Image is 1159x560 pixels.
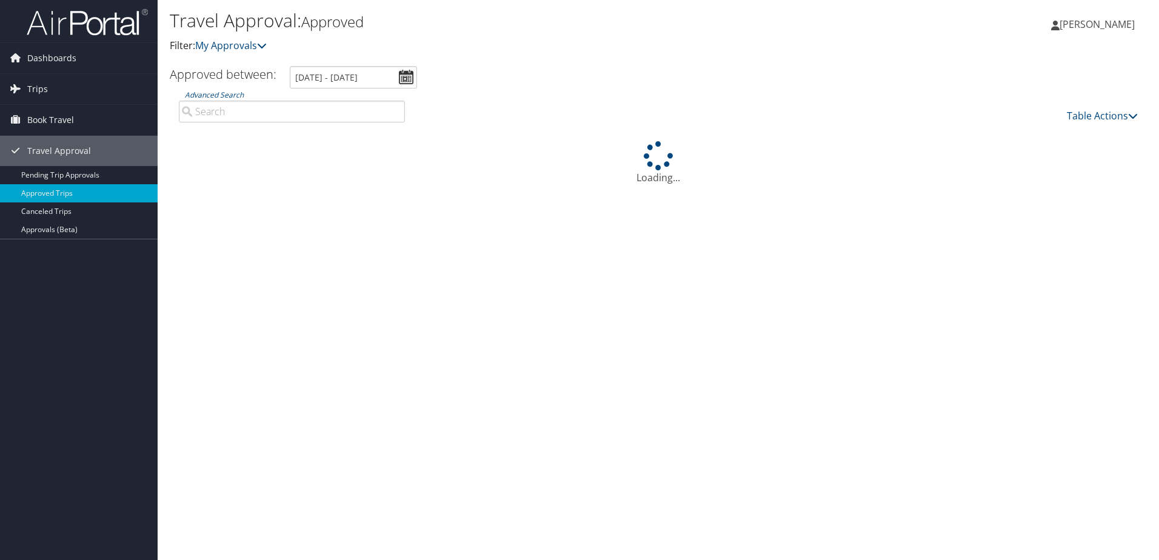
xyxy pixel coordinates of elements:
[1051,6,1147,42] a: [PERSON_NAME]
[179,101,405,122] input: Advanced Search
[170,66,276,82] h3: Approved between:
[195,39,267,52] a: My Approvals
[27,136,91,166] span: Travel Approval
[185,90,244,100] a: Advanced Search
[170,38,821,54] p: Filter:
[301,12,364,32] small: Approved
[1060,18,1135,31] span: [PERSON_NAME]
[290,66,417,88] input: [DATE] - [DATE]
[27,8,148,36] img: airportal-logo.png
[27,43,76,73] span: Dashboards
[27,105,74,135] span: Book Travel
[27,74,48,104] span: Trips
[1067,109,1138,122] a: Table Actions
[170,141,1147,185] div: Loading...
[170,8,821,33] h1: Travel Approval:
